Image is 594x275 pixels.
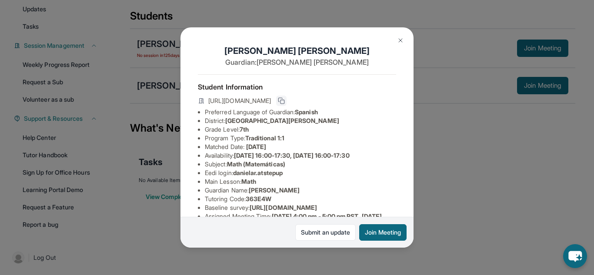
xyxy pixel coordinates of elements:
li: Guardian Name : [205,186,396,195]
span: Math (Matemáticas) [227,160,285,168]
li: Preferred Language of Guardian: [205,108,396,116]
li: Subject : [205,160,396,169]
img: Close Icon [397,37,404,44]
li: Tutoring Code : [205,195,396,203]
span: [DATE] [246,143,266,150]
span: [GEOGRAPHIC_DATA][PERSON_NAME] [225,117,339,124]
p: Guardian: [PERSON_NAME] [PERSON_NAME] [198,57,396,67]
span: [PERSON_NAME] [249,186,300,194]
li: Baseline survey : [205,203,396,212]
span: Math [241,178,256,185]
li: Program Type: [205,134,396,142]
span: [URL][DOMAIN_NAME] [250,204,317,211]
span: [DATE] 16:00-17:30, [DATE] 16:00-17:30 [234,152,350,159]
h4: Student Information [198,82,396,92]
button: chat-button [563,244,587,268]
a: Submit an update [295,224,356,241]
h1: [PERSON_NAME] [PERSON_NAME] [198,45,396,57]
span: [URL][DOMAIN_NAME] [208,96,271,105]
li: Main Lesson : [205,177,396,186]
span: 7th [240,126,249,133]
span: Spanish [295,108,318,116]
li: Eedi login : [205,169,396,177]
span: danielar.atstepup [233,169,283,176]
span: [DATE] 4:00 pm - 5:00 pm PST, [DATE] 4:00 pm - 5:00 pm PST [205,212,382,229]
li: Grade Level: [205,125,396,134]
span: 363E4W [246,195,271,202]
span: Traditional 1:1 [245,134,284,142]
li: Availability: [205,151,396,160]
li: Assigned Meeting Time : [205,212,396,229]
li: District: [205,116,396,125]
button: Join Meeting [359,224,407,241]
button: Copy link [276,96,287,106]
li: Matched Date: [205,142,396,151]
